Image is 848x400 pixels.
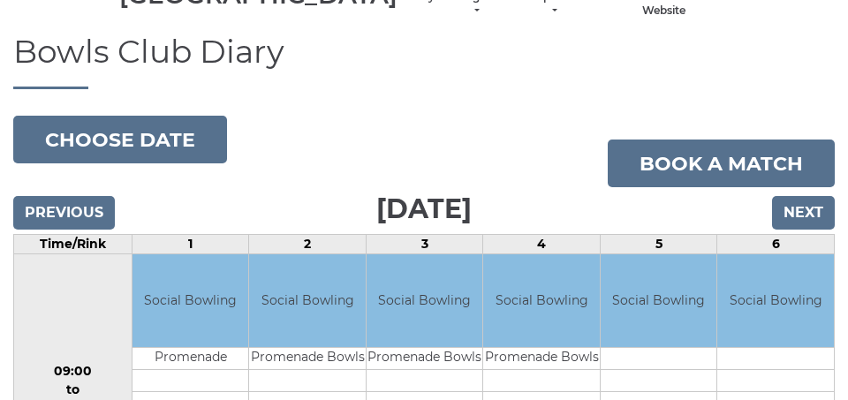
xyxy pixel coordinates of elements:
td: 3 [366,235,483,254]
td: Promenade Bowls [367,347,483,369]
td: Promenade Bowls [483,347,600,369]
td: Promenade [132,347,249,369]
a: Book a match [608,140,835,187]
td: 2 [249,235,367,254]
td: Promenade Bowls [249,347,366,369]
td: Social Bowling [132,254,249,347]
td: 4 [483,235,601,254]
input: Previous [13,196,115,230]
button: Choose date [13,116,227,163]
td: Time/Rink [14,235,132,254]
input: Next [772,196,835,230]
td: 1 [132,235,249,254]
td: Social Bowling [601,254,717,347]
td: Social Bowling [367,254,483,347]
h1: Bowls Club Diary [13,34,835,90]
td: Social Bowling [249,254,366,347]
td: Social Bowling [717,254,834,347]
td: Social Bowling [483,254,600,347]
td: 5 [600,235,717,254]
td: 6 [717,235,835,254]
